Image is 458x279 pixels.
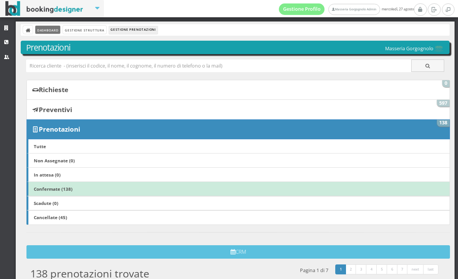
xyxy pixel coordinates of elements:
[433,46,444,52] img: 0603869b585f11eeb13b0a069e529790.png
[34,143,46,149] b: Tutte
[26,245,450,259] button: CRM
[34,214,67,220] b: Cancellate (45)
[26,167,450,182] a: In attesa (0)
[335,264,346,274] a: 1
[26,153,450,168] a: Non Assegnate (0)
[63,26,106,34] a: Gestione Struttura
[26,119,450,139] a: Prenotazioni 138
[26,43,445,53] h3: Prenotazioni
[279,3,414,15] span: mercoledì, 27 agosto
[366,264,377,274] a: 4
[39,105,72,114] b: Preventivi
[328,4,380,15] a: Masseria Gorgognolo Admin
[385,46,444,52] h5: Masseria Gorgognolo
[300,267,328,273] h5: Pagina 1 di 7
[397,264,408,274] a: 7
[407,264,424,274] a: next
[26,182,450,196] a: Confermate (138)
[35,26,60,34] a: Dashboard
[34,186,72,192] b: Confermate (138)
[437,100,450,107] span: 597
[5,1,83,16] img: BookingDesigner.com
[109,26,158,34] li: Gestione Prenotazioni
[26,80,450,100] a: Richieste 0
[437,120,450,127] span: 138
[376,264,387,274] a: 5
[26,59,412,72] input: Ricerca cliente - (inserisci il codice, il nome, il cognome, il numero di telefono o la mail)
[39,125,80,134] b: Prenotazioni
[356,264,367,274] a: 3
[279,3,325,15] a: Gestione Profilo
[34,172,61,178] b: In attesa (0)
[26,196,450,211] a: Scadute (0)
[423,264,438,274] a: last
[39,85,68,94] b: Richieste
[34,200,58,206] b: Scadute (0)
[442,80,450,87] span: 0
[387,264,398,274] a: 6
[26,210,450,225] a: Cancellate (45)
[346,264,357,274] a: 2
[26,139,450,154] a: Tutte
[26,99,450,119] a: Preventivi 597
[34,157,75,163] b: Non Assegnate (0)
